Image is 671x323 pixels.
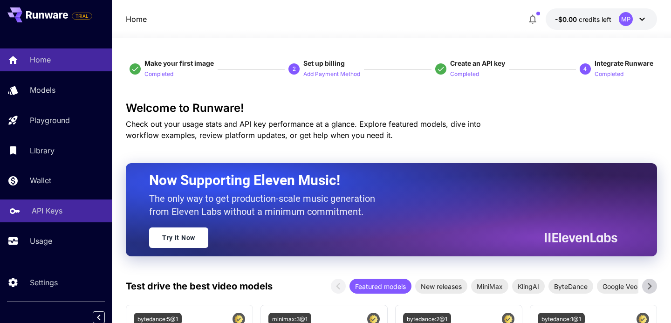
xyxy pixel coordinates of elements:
[30,235,52,247] p: Usage
[30,54,51,65] p: Home
[595,68,623,79] button: Completed
[597,282,643,291] span: Google Veo
[72,13,92,20] span: TRIAL
[546,8,657,30] button: -$0.0032MP
[149,172,610,189] h2: Now Supporting Eleven Music!
[349,279,411,294] div: Featured models
[450,68,479,79] button: Completed
[579,15,611,23] span: credits left
[149,227,208,248] a: Try It Now
[471,282,508,291] span: MiniMax
[471,279,508,294] div: MiniMax
[595,59,653,67] span: Integrate Runware
[595,70,623,79] p: Completed
[126,14,147,25] nav: breadcrumb
[149,192,382,218] p: The only way to get production-scale music generation from Eleven Labs without a minimum commitment.
[126,119,481,140] span: Check out your usage stats and API key performance at a glance. Explore featured models, dive int...
[30,277,58,288] p: Settings
[126,102,657,115] h3: Welcome to Runware!
[619,12,633,26] div: MP
[293,65,296,73] p: 2
[512,282,545,291] span: KlingAI
[126,14,147,25] a: Home
[597,279,643,294] div: Google Veo
[30,84,55,96] p: Models
[32,205,62,216] p: API Keys
[144,68,173,79] button: Completed
[303,68,360,79] button: Add Payment Method
[450,70,479,79] p: Completed
[303,59,345,67] span: Set up billing
[72,10,92,21] span: Add your payment card to enable full platform functionality.
[349,282,411,291] span: Featured models
[415,282,467,291] span: New releases
[144,70,173,79] p: Completed
[126,279,273,293] p: Test drive the best video models
[555,14,611,24] div: -$0.0032
[303,70,360,79] p: Add Payment Method
[415,279,467,294] div: New releases
[548,282,593,291] span: ByteDance
[555,15,579,23] span: -$0.00
[450,59,505,67] span: Create an API key
[30,175,51,186] p: Wallet
[548,279,593,294] div: ByteDance
[144,59,214,67] span: Make your first image
[30,115,70,126] p: Playground
[30,145,55,156] p: Library
[512,279,545,294] div: KlingAI
[583,65,587,73] p: 4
